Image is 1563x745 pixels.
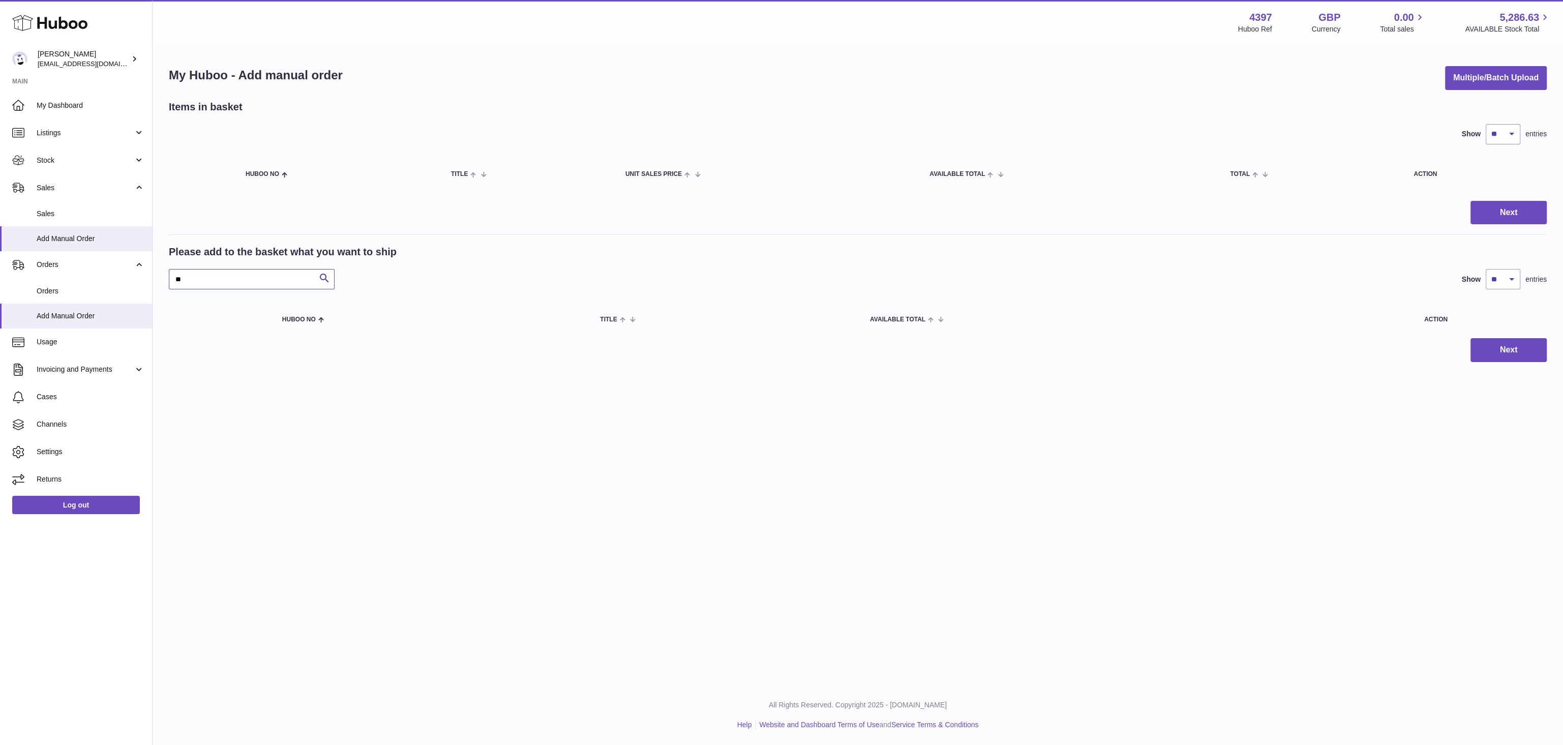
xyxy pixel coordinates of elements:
[38,59,149,68] span: [EMAIL_ADDRESS][DOMAIN_NAME]
[1499,11,1539,24] span: 5,286.63
[1380,24,1425,34] span: Total sales
[37,156,134,165] span: Stock
[37,209,144,219] span: Sales
[1312,24,1341,34] div: Currency
[38,49,129,69] div: [PERSON_NAME]
[37,286,144,296] span: Orders
[1465,11,1551,34] a: 5,286.63 AVAILABLE Stock Total
[161,700,1555,710] p: All Rights Reserved. Copyright 2025 - [DOMAIN_NAME]
[37,128,134,138] span: Listings
[37,183,134,193] span: Sales
[246,171,279,177] span: Huboo no
[625,171,682,177] span: Unit Sales Price
[759,721,879,729] a: Website and Dashboard Terms of Use
[1230,171,1250,177] span: Total
[1462,129,1481,139] label: Show
[1525,129,1547,139] span: entries
[37,420,144,429] span: Channels
[929,171,985,177] span: AVAILABLE Total
[37,260,134,270] span: Orders
[37,101,144,110] span: My Dashboard
[1318,11,1340,24] strong: GBP
[12,496,140,514] a: Log out
[1465,24,1551,34] span: AVAILABLE Stock Total
[282,316,316,323] span: Huboo no
[1249,11,1272,24] strong: 4397
[1470,201,1547,225] button: Next
[37,365,134,374] span: Invoicing and Payments
[1325,305,1547,333] th: Action
[1525,275,1547,284] span: entries
[37,337,144,347] span: Usage
[169,100,243,114] h2: Items in basket
[600,316,617,323] span: Title
[737,721,752,729] a: Help
[1394,11,1414,24] span: 0.00
[169,245,397,259] h2: Please add to the basket what you want to ship
[1238,24,1272,34] div: Huboo Ref
[1470,338,1547,362] button: Next
[1380,11,1425,34] a: 0.00 Total sales
[870,316,925,323] span: AVAILABLE Total
[1462,275,1481,284] label: Show
[37,392,144,402] span: Cases
[891,721,979,729] a: Service Terms & Conditions
[12,51,27,67] img: drumnnbass@gmail.com
[37,234,144,244] span: Add Manual Order
[37,447,144,457] span: Settings
[451,171,468,177] span: Title
[1445,66,1547,90] button: Multiple/Batch Upload
[37,311,144,321] span: Add Manual Order
[37,474,144,484] span: Returns
[1414,171,1537,177] div: Action
[756,720,978,730] li: and
[169,67,343,83] h1: My Huboo - Add manual order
